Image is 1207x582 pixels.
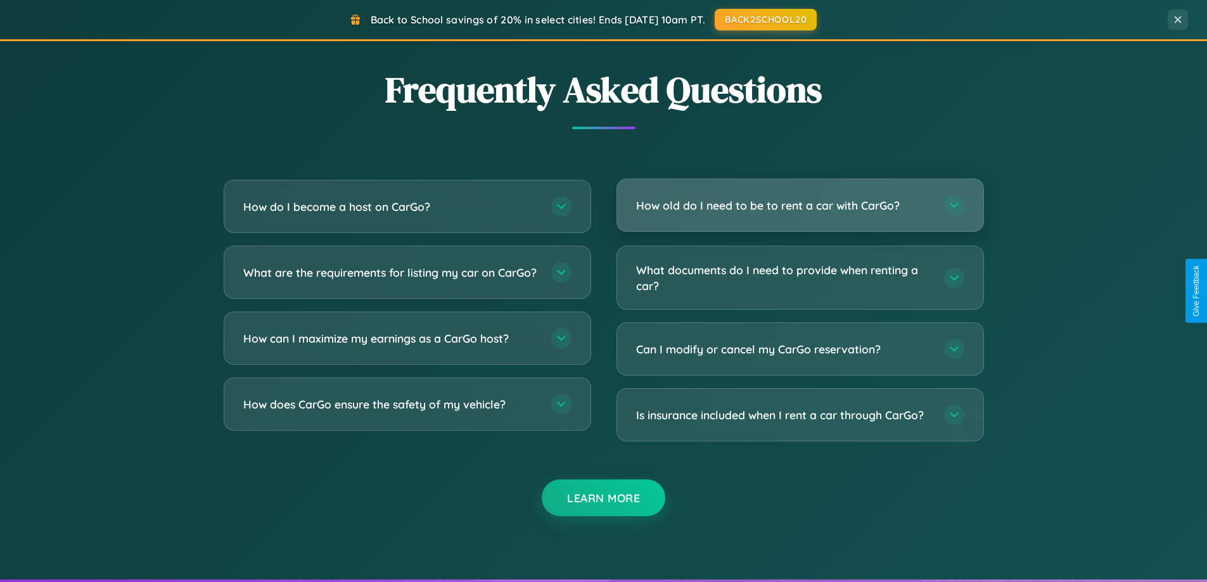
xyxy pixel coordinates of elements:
h3: How old do I need to be to rent a car with CarGo? [636,198,931,213]
span: Back to School savings of 20% in select cities! Ends [DATE] 10am PT. [371,13,705,26]
h3: Is insurance included when I rent a car through CarGo? [636,407,931,423]
h3: How do I become a host on CarGo? [243,199,539,215]
h3: What are the requirements for listing my car on CarGo? [243,265,539,281]
h3: What documents do I need to provide when renting a car? [636,262,931,293]
h3: How does CarGo ensure the safety of my vehicle? [243,396,539,412]
div: Give Feedback [1192,265,1201,317]
button: BACK2SCHOOL20 [715,9,817,30]
h3: Can I modify or cancel my CarGo reservation? [636,341,931,357]
button: Learn More [542,479,665,516]
h2: Frequently Asked Questions [224,65,984,114]
h3: How can I maximize my earnings as a CarGo host? [243,331,539,346]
